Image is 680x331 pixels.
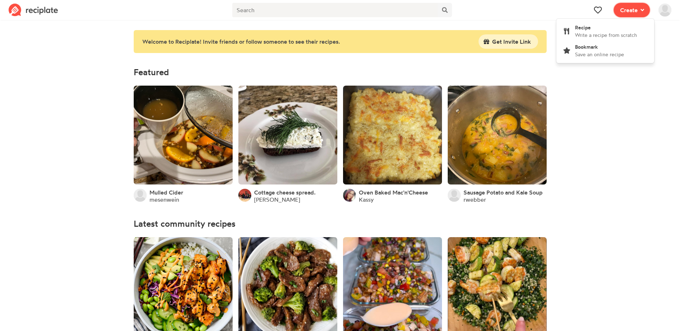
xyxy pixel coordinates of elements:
[149,196,179,203] a: mesenwein
[343,189,356,202] img: User's avatar
[575,24,591,30] span: Recipe
[463,196,486,203] a: rwebber
[575,32,637,38] span: Write a recipe from scratch
[238,189,251,202] img: User's avatar
[134,67,547,77] h4: Featured
[614,3,650,17] button: Create
[142,37,470,46] div: Welcome to Reciplate! Invite friends or follow someone to see their recipes.
[575,44,598,50] span: Bookmark
[134,189,147,202] img: User's avatar
[359,196,374,203] a: Kassy
[556,21,654,41] a: RecipeWrite a recipe from scratch
[448,189,461,202] img: User's avatar
[149,189,183,196] a: Mulled Cider
[134,219,547,229] h4: Latest community recipes
[359,189,428,196] a: Oven Baked Mac'n'Cheese
[492,37,531,46] span: Get Invite Link
[232,3,437,17] input: Search
[254,196,300,203] a: [PERSON_NAME]
[575,51,624,57] span: Save an online recipe
[254,189,315,196] a: Cottage cheese spread.
[620,6,638,14] span: Create
[463,189,543,196] a: Sausage Potato and Kale Soup
[9,4,58,16] img: Reciplate
[479,34,538,49] button: Get Invite Link
[658,4,671,16] img: User's avatar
